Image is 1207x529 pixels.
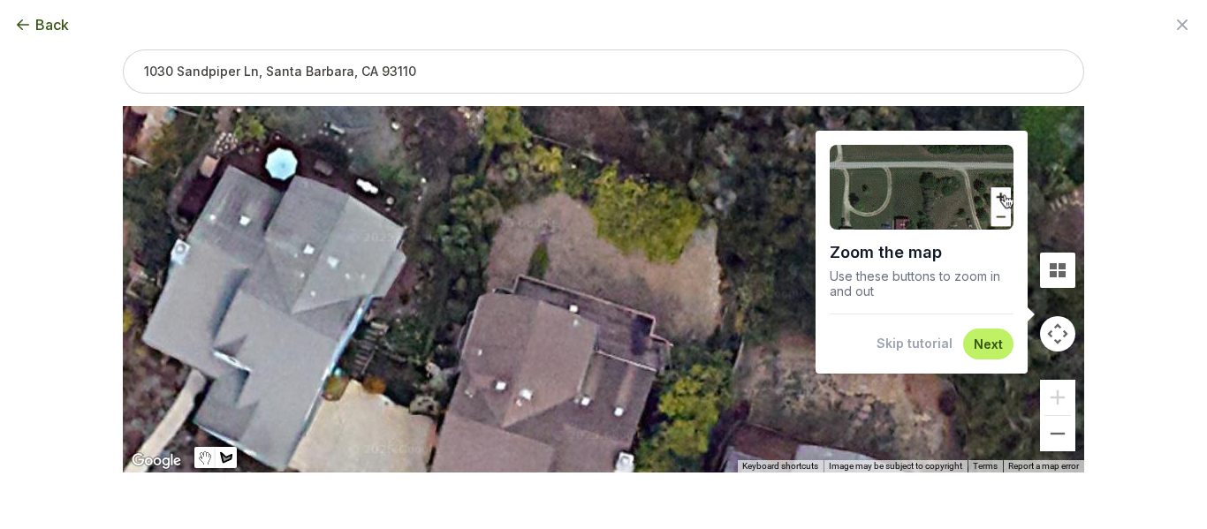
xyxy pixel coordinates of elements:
[127,450,186,472] img: Google
[1008,461,1079,471] a: Report a map error
[742,460,818,472] button: Keyboard shortcuts
[14,14,69,35] button: Back
[1040,253,1075,288] button: Tilt map
[123,49,1084,94] input: 1030 Sandpiper Ln, Santa Barbara, CA 93110
[127,450,186,472] a: Open this area in Google Maps (opens a new window)
[877,335,953,352] button: Skip tutorial
[830,145,1013,230] img: Demo of zooming into a lawn area
[35,14,69,35] span: Back
[216,447,237,468] button: Draw a shape
[973,461,998,471] a: Terms (opens in new tab)
[829,461,962,471] span: Image may be subject to copyright
[974,336,1003,352] button: Next
[830,237,1013,268] h1: Zoom the map
[194,447,216,468] button: Stop drawing
[830,268,1013,299] p: Use these buttons to zoom in and out
[1040,380,1075,415] button: Zoom in
[1040,316,1075,351] button: Map camera controls
[1040,416,1075,451] button: Zoom out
